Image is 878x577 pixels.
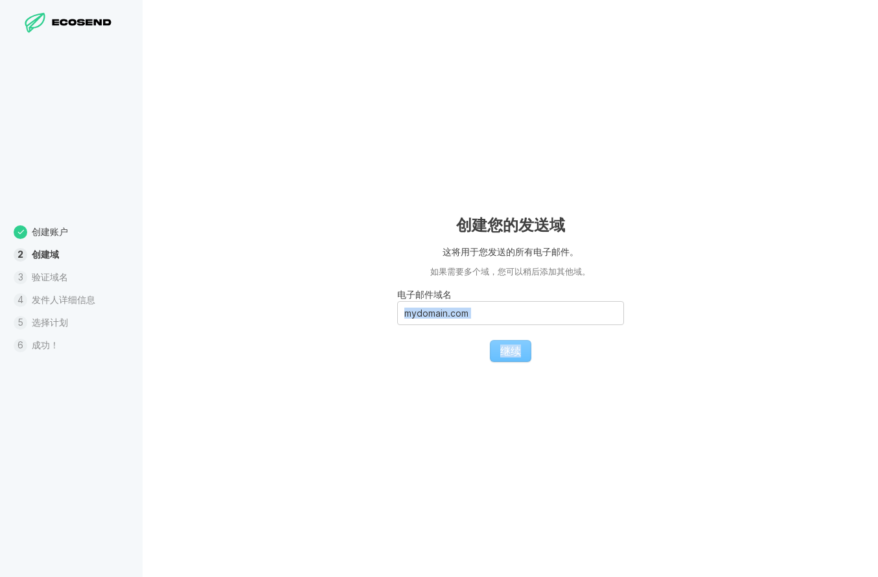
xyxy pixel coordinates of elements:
font: 验证域名 [32,271,68,282]
font: 创建账户 [32,226,68,237]
font: 这将用于您发送的所有电子邮件。 [443,246,579,257]
font: 选择计划 [32,317,68,328]
font: 发件人详细信息 [32,294,95,305]
font: 电子邮件域名 [397,289,452,300]
font: 创建域 [32,249,59,260]
font: 如果需要多个域，您可以稍后添加其他域。 [430,267,590,277]
font: 创建您的发送域 [456,216,565,234]
input: 电子邮件域名 [397,301,624,325]
font: 成功！ [32,339,59,350]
